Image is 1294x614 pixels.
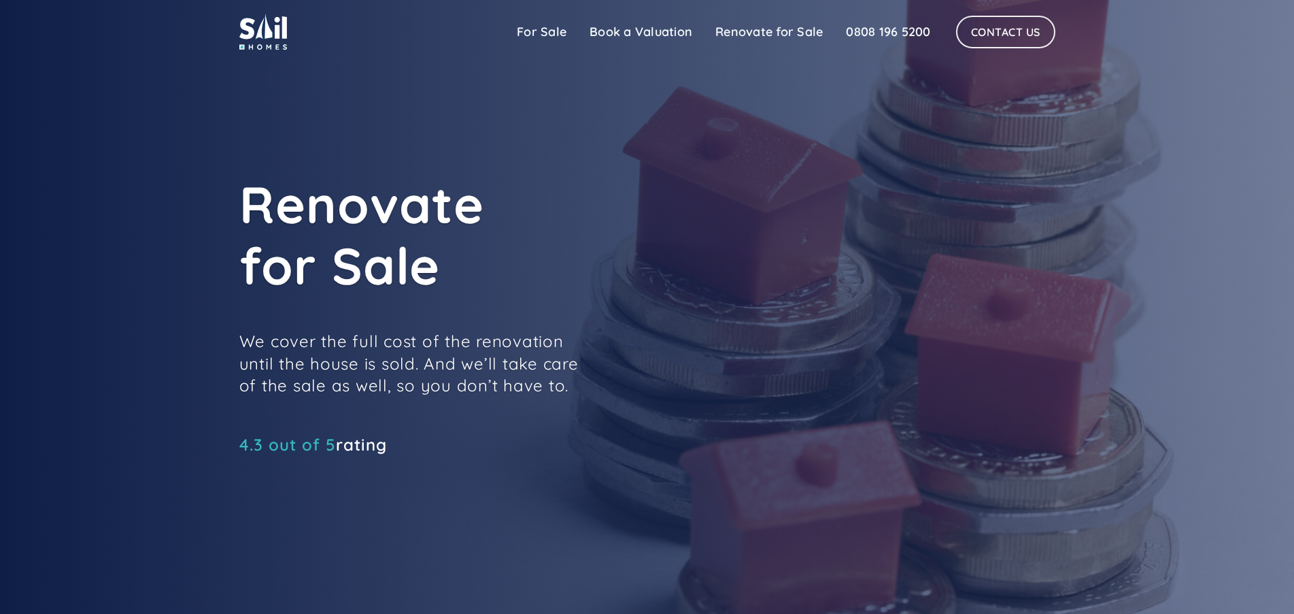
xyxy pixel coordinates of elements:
[239,438,387,451] a: 4.3 out of 5rating
[239,434,336,455] span: 4.3 out of 5
[239,174,851,296] h1: Renovate for Sale
[956,16,1055,48] a: Contact Us
[239,14,287,50] img: sail home logo
[834,18,942,46] a: 0808 196 5200
[578,18,704,46] a: Book a Valuation
[239,458,443,474] iframe: Customer reviews powered by Trustpilot
[704,18,834,46] a: Renovate for Sale
[239,438,387,451] div: rating
[505,18,578,46] a: For Sale
[239,330,579,396] p: We cover the full cost of the renovation until the house is sold. And we’ll take care of the sale...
